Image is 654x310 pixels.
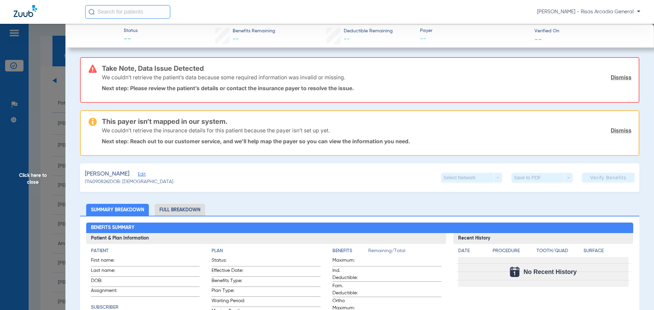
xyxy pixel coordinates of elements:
app-breakdown-title: Date [458,247,487,257]
li: Summary Breakdown [86,204,149,216]
span: DOB: [91,277,124,287]
iframe: Chat Widget [620,277,654,310]
h4: Procedure [493,247,534,255]
app-breakdown-title: Tooth/Quad [536,247,581,257]
h3: Take Note, Data Issue Detected [102,65,632,72]
h4: Benefits [332,247,368,255]
span: Fam. Deductible: [332,282,366,297]
h4: Date [458,247,487,255]
span: Benefits Remaining [233,28,275,35]
span: (114090826) DOB: [DEMOGRAPHIC_DATA] [85,178,173,185]
img: Calendar [510,267,519,277]
span: Last name: [91,267,124,276]
app-breakdown-title: Surface [583,247,628,257]
span: -- [233,36,239,42]
span: Edit [138,172,144,178]
p: We couldn’t retrieve the patient’s data because some required information was invalid or missing. [102,74,345,81]
p: Next step: Reach out to our customer service, and we’ll help map the payer so you can view the in... [102,138,632,145]
span: Verified On [534,28,643,35]
h4: Plan [212,247,321,255]
h3: Patient & Plan Information [86,233,446,244]
a: Dismiss [611,127,632,134]
span: Remaining/Total [368,247,441,257]
img: error-icon [89,65,97,73]
a: Dismiss [611,74,632,81]
p: We couldn’t retrieve the insurance details for this patient because the payer isn’t set up yet. [102,127,330,134]
span: Status [124,27,138,34]
span: Effective Date: [212,267,245,276]
span: First name: [91,257,124,266]
app-breakdown-title: Procedure [493,247,534,257]
span: Ind. Deductible: [332,267,366,281]
span: Maximum: [332,257,366,266]
span: -- [124,35,138,44]
img: Search Icon [89,9,95,15]
h3: Recent History [453,233,634,244]
span: Benefits Type: [212,277,245,287]
img: warning-icon [89,118,97,126]
app-breakdown-title: Benefits [332,247,368,257]
h4: Patient [91,247,200,255]
span: Assignment: [91,287,124,296]
h4: Tooth/Quad [536,247,581,255]
span: -- [344,36,350,42]
span: [PERSON_NAME] [85,170,129,178]
span: Status: [212,257,245,266]
span: -- [420,35,529,43]
img: Zuub Logo [14,5,37,17]
span: No Recent History [524,268,577,275]
input: Search for patients [85,5,170,19]
span: [PERSON_NAME] - Risas Arcadia General [537,9,640,15]
h4: Surface [583,247,628,255]
span: Waiting Period: [212,297,245,307]
span: -- [534,35,542,43]
span: Plan Type: [212,287,245,296]
p: Next step: Please review the patient’s details or contact the insurance payer to resolve the issue. [102,85,632,92]
span: Deductible Remaining [344,28,393,35]
h2: Benefits Summary [86,223,634,233]
h3: This payer isn’t mapped in our system. [102,118,632,125]
span: Payer [420,27,529,34]
li: Full Breakdown [155,204,205,216]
